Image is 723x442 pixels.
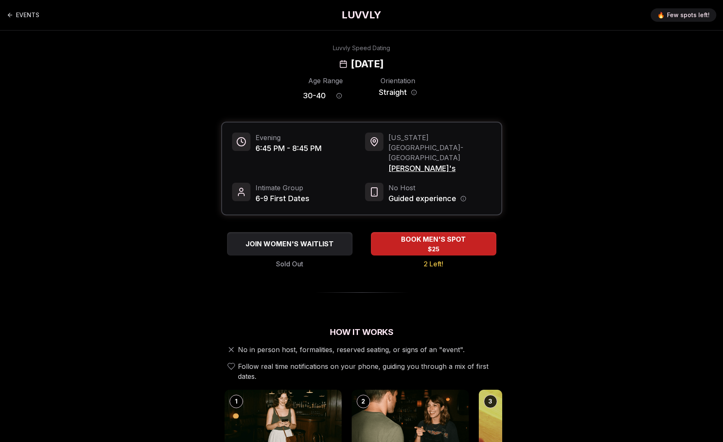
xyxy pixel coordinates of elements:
span: No in person host, formalities, reserved seating, or signs of an "event". [238,345,465,355]
h2: [DATE] [351,57,383,71]
span: Evening [255,133,322,143]
div: 2 [357,395,370,408]
span: BOOK MEN'S SPOT [399,234,468,244]
div: Age Range [303,76,348,86]
a: LUVVLY [342,8,381,22]
span: 🔥 [657,11,664,19]
span: [US_STATE][GEOGRAPHIC_DATA] - [GEOGRAPHIC_DATA] [388,133,491,163]
div: 1 [230,395,243,408]
span: Intimate Group [255,183,309,193]
button: JOIN WOMEN'S WAITLIST - Sold Out [227,232,353,255]
span: Guided experience [388,193,456,204]
span: 6:45 PM - 8:45 PM [255,143,322,154]
div: Orientation [375,76,421,86]
a: Back to events [7,7,39,23]
span: Few spots left! [667,11,710,19]
span: Follow real time notifications on your phone, guiding you through a mix of first dates. [238,361,499,381]
span: Sold Out [276,259,303,269]
span: Straight [379,87,407,98]
h2: How It Works [221,326,502,338]
span: 6-9 First Dates [255,193,309,204]
span: JOIN WOMEN'S WAITLIST [244,239,335,249]
span: $25 [428,245,439,253]
button: BOOK MEN'S SPOT - 2 Left! [371,232,496,255]
span: 2 Left! [424,259,443,269]
div: Luvvly Speed Dating [333,44,390,52]
button: Orientation information [411,89,417,95]
span: No Host [388,183,466,193]
span: [PERSON_NAME]'s [388,163,491,174]
div: 3 [484,395,497,408]
button: Age range information [330,87,348,105]
span: 30 - 40 [303,90,326,102]
button: Host information [460,196,466,202]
